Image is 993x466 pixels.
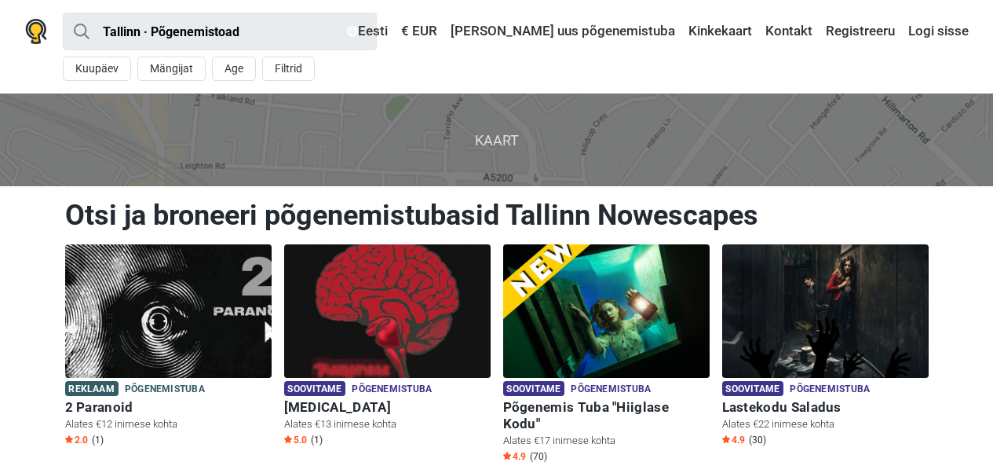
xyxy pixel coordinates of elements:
span: 4.9 [503,450,526,463]
a: Eesti [343,17,392,46]
span: 2.0 [65,434,88,446]
button: Age [212,57,256,81]
img: Paranoia [284,244,491,378]
span: (1) [92,434,104,446]
span: (30) [749,434,766,446]
h6: Põgenemis Tuba "Hiiglase Kodu" [503,399,710,432]
span: (1) [311,434,323,446]
a: Logi sisse [904,17,969,46]
span: Soovitame [503,381,565,396]
img: Star [284,435,292,443]
img: Lastekodu Saladus [722,244,929,378]
span: Põgenemistuba [571,381,651,398]
img: Eesti [347,26,358,37]
span: Soovitame [284,381,346,396]
h6: Lastekodu Saladus [722,399,929,416]
img: 2 Paranoid [65,244,272,378]
span: Reklaam [65,381,119,396]
p: Alates €13 inimese kohta [284,417,491,431]
a: Registreeru [822,17,899,46]
span: Soovitame [722,381,784,396]
p: Alates €17 inimese kohta [503,434,710,448]
span: Põgenemistuba [125,381,205,398]
h6: 2 Paranoid [65,399,272,416]
span: Põgenemistuba [790,381,870,398]
span: 5.0 [284,434,307,446]
a: Paranoia Soovitame Põgenemistuba [MEDICAL_DATA] Alates €13 inimese kohta Star5.0 (1) [284,244,491,449]
a: Kontakt [761,17,816,46]
img: Star [65,435,73,443]
input: proovi “Tallinn” [63,13,377,50]
img: Põgenemis Tuba "Hiiglase Kodu" [503,244,710,378]
h1: Otsi ja broneeri põgenemistubasid Tallinn Nowescapes [65,198,929,233]
img: Star [503,452,511,460]
img: Nowescape logo [25,19,47,44]
button: Filtrid [262,57,315,81]
h6: [MEDICAL_DATA] [284,399,491,416]
p: Alates €12 inimese kohta [65,417,272,431]
p: Alates €22 inimese kohta [722,417,929,431]
button: Kuupäev [63,57,131,81]
a: Kinkekaart [685,17,756,46]
span: Põgenemistuba [352,381,432,398]
button: Mängijat [137,57,206,81]
span: 4.9 [722,434,745,446]
img: Star [722,435,730,443]
span: (70) [530,450,547,463]
a: [PERSON_NAME] uus põgenemistuba [447,17,679,46]
a: Põgenemis Tuba "Hiiglase Kodu" Soovitame Põgenemistuba Põgenemis Tuba "Hiiglase Kodu" Alates €17 ... [503,244,710,466]
a: € EUR [397,17,441,46]
a: 2 Paranoid Reklaam Põgenemistuba 2 Paranoid Alates €12 inimese kohta Star2.0 (1) [65,244,272,449]
a: Lastekodu Saladus Soovitame Põgenemistuba Lastekodu Saladus Alates €22 inimese kohta Star4.9 (30) [722,244,929,449]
